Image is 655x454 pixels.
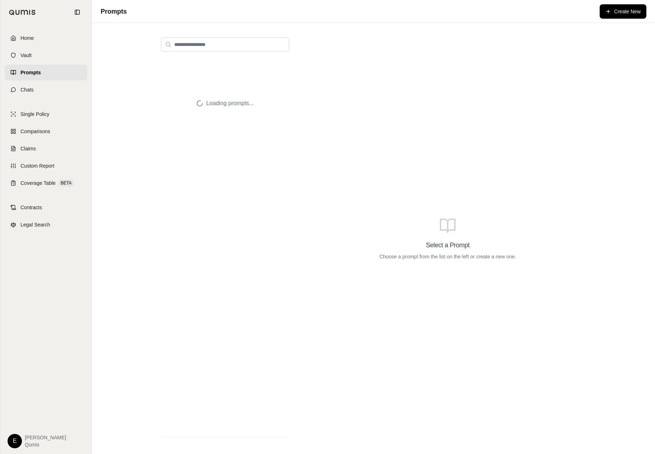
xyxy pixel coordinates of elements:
a: Coverage TableBETA [5,175,87,191]
span: Claims [20,145,36,152]
a: Home [5,30,87,46]
span: Comparisons [20,128,50,135]
div: E [8,434,22,448]
div: Loading prompts... [161,57,289,149]
span: Contracts [20,204,42,211]
span: [PERSON_NAME] [25,434,66,441]
p: Choose a prompt from the list on the left or create a new one. [379,253,516,260]
span: Home [20,34,34,42]
a: Legal Search [5,217,87,233]
span: Qumis [25,441,66,448]
button: Create New [600,4,646,19]
a: Custom Report [5,158,87,174]
a: Chats [5,82,87,98]
a: Single Policy [5,106,87,122]
button: Collapse sidebar [72,6,83,18]
h3: Select a Prompt [426,240,470,250]
a: Claims [5,141,87,156]
span: Vault [20,52,32,59]
a: Vault [5,47,87,63]
span: Custom Report [20,162,54,169]
a: Contracts [5,200,87,215]
span: Single Policy [20,111,49,118]
span: BETA [59,179,74,187]
span: Prompts [20,69,41,76]
span: Chats [20,86,34,93]
span: Coverage Table [20,179,56,187]
img: Qumis Logo [9,10,36,15]
span: Legal Search [20,221,50,228]
a: Comparisons [5,123,87,139]
h1: Prompts [101,6,127,17]
a: Prompts [5,65,87,80]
